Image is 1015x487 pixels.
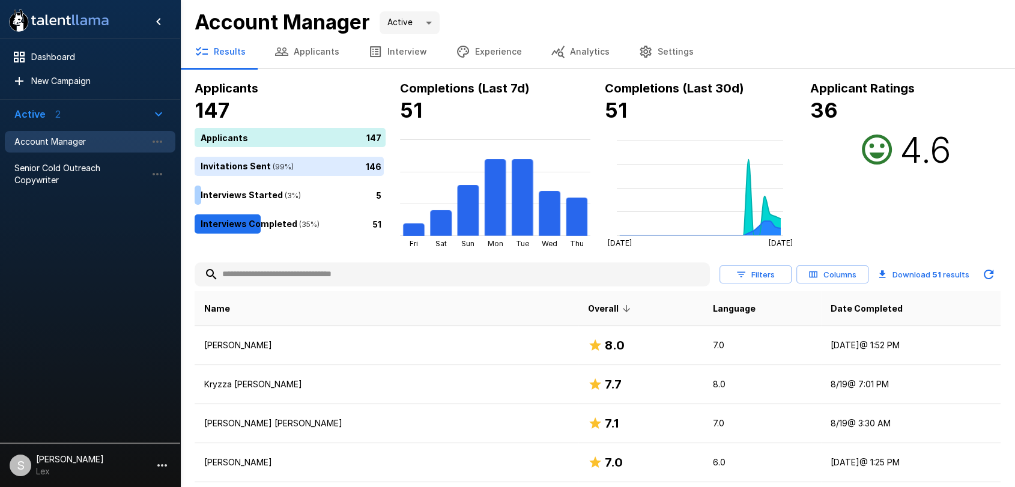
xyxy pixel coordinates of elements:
h6: 7.0 [605,453,623,472]
button: Experience [441,35,536,68]
h6: 7.1 [605,414,619,433]
button: Analytics [536,35,624,68]
h6: 8.0 [605,336,625,355]
p: 7.0 [712,417,811,429]
tspan: [DATE] [769,238,793,247]
td: [DATE] @ 1:52 PM [821,326,1001,365]
button: Results [180,35,260,68]
b: Completions (Last 7d) [400,81,530,95]
tspan: Thu [570,239,584,248]
tspan: Fri [409,239,417,248]
button: Applicants [260,35,354,68]
button: Updated Today - 9:22 AM [977,262,1001,286]
button: Filters [720,265,792,284]
p: 7.0 [712,339,811,351]
p: [PERSON_NAME] [204,456,569,468]
tspan: Sun [461,239,474,248]
td: 8/19 @ 3:30 AM [821,404,1001,443]
tspan: Wed [542,239,557,248]
p: [PERSON_NAME] [PERSON_NAME] [204,417,569,429]
span: Language [712,301,755,316]
span: Name [204,301,230,316]
p: Kryzza [PERSON_NAME] [204,378,569,390]
tspan: Tue [516,239,529,248]
button: Settings [624,35,708,68]
td: [DATE] @ 1:25 PM [821,443,1001,482]
b: Completions (Last 30d) [605,81,744,95]
button: Interview [354,35,441,68]
p: 5 [376,189,381,201]
tspan: [DATE] [608,238,632,247]
div: Active [380,11,440,34]
b: 51 [605,98,627,123]
tspan: Sat [435,239,446,248]
b: 51 [400,98,422,123]
button: Download 51 results [873,262,974,286]
p: 146 [366,160,381,172]
b: Applicant Ratings [810,81,915,95]
td: 8/19 @ 7:01 PM [821,365,1001,404]
span: Overall [588,301,634,316]
h6: 7.7 [605,375,622,394]
b: Account Manager [195,10,370,34]
h2: 4.6 [900,128,951,171]
button: Columns [796,265,868,284]
span: Date Completed [831,301,903,316]
p: [PERSON_NAME] [204,339,569,351]
b: 51 [932,270,941,279]
p: 147 [366,131,381,144]
p: 6.0 [712,456,811,468]
p: 51 [372,217,381,230]
b: Applicants [195,81,258,95]
b: 147 [195,98,229,123]
tspan: Mon [487,239,503,248]
b: 36 [810,98,838,123]
p: 8.0 [712,378,811,390]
